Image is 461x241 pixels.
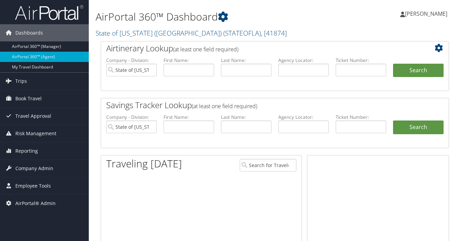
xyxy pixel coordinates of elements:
span: AirPortal® Admin [15,195,56,212]
span: Trips [15,73,27,90]
span: (at least one field required) [192,102,257,110]
a: Search [393,120,444,134]
span: ( STATEOFLA ) [223,28,261,38]
label: Company - Division: [106,114,157,120]
a: [PERSON_NAME] [400,3,454,24]
label: First Name: [164,57,214,64]
label: Last Name: [221,114,271,120]
input: search accounts [106,120,157,133]
a: State of [US_STATE] ([GEOGRAPHIC_DATA]) [96,28,287,38]
label: Company - Division: [106,57,157,64]
h1: AirPortal 360™ Dashboard [96,10,335,24]
label: Agency Locator: [278,114,329,120]
label: Ticket Number: [336,57,386,64]
span: Reporting [15,142,38,160]
span: Travel Approval [15,107,51,125]
h2: Airtinerary Lookup [106,42,415,54]
span: , [ 41874 ] [261,28,287,38]
span: Risk Management [15,125,56,142]
h1: Traveling [DATE] [106,156,182,171]
button: Search [393,64,444,77]
h2: Savings Tracker Lookup [106,99,415,111]
span: Dashboards [15,24,43,41]
label: Ticket Number: [336,114,386,120]
label: First Name: [164,114,214,120]
span: Employee Tools [15,177,51,194]
label: Agency Locator: [278,57,329,64]
span: [PERSON_NAME] [405,10,447,17]
span: (at least one field required) [173,46,238,53]
input: Search for Traveler [240,159,296,172]
img: airportal-logo.png [15,4,83,21]
span: Book Travel [15,90,42,107]
label: Last Name: [221,57,271,64]
span: Company Admin [15,160,53,177]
